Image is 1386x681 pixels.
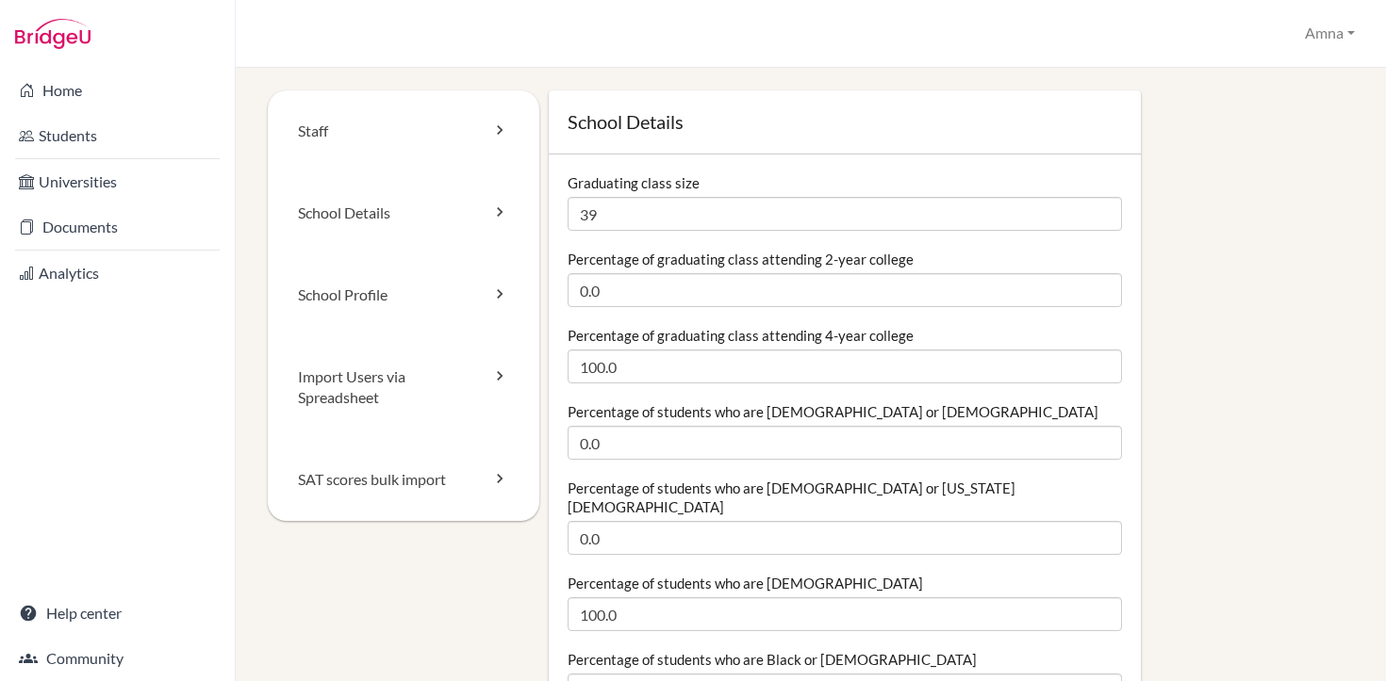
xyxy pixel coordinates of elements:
[268,254,539,336] a: School Profile
[15,19,91,49] img: Bridge-U
[4,640,231,677] a: Community
[1296,16,1363,51] button: Amna
[4,117,231,154] a: Students
[568,250,914,268] label: Percentage of graduating class attending 2-year college
[268,172,539,254] a: School Details
[568,173,700,192] label: Graduating class size
[568,650,977,669] label: Percentage of students who are Black or [DEMOGRAPHIC_DATA]
[4,163,231,201] a: Universities
[568,326,914,345] label: Percentage of graduating class attending 4-year college
[268,336,539,440] a: Import Users via Spreadsheet
[4,72,231,109] a: Home
[4,594,231,632] a: Help center
[268,439,539,521] a: SAT scores bulk import
[4,208,231,246] a: Documents
[568,574,923,592] label: Percentage of students who are [DEMOGRAPHIC_DATA]
[4,254,231,292] a: Analytics
[568,478,1122,516] label: Percentage of students who are [DEMOGRAPHIC_DATA] or [US_STATE][DEMOGRAPHIC_DATA]
[568,109,1122,135] h1: School Details
[568,402,1098,421] label: Percentage of students who are [DEMOGRAPHIC_DATA] or [DEMOGRAPHIC_DATA]
[268,90,539,172] a: Staff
